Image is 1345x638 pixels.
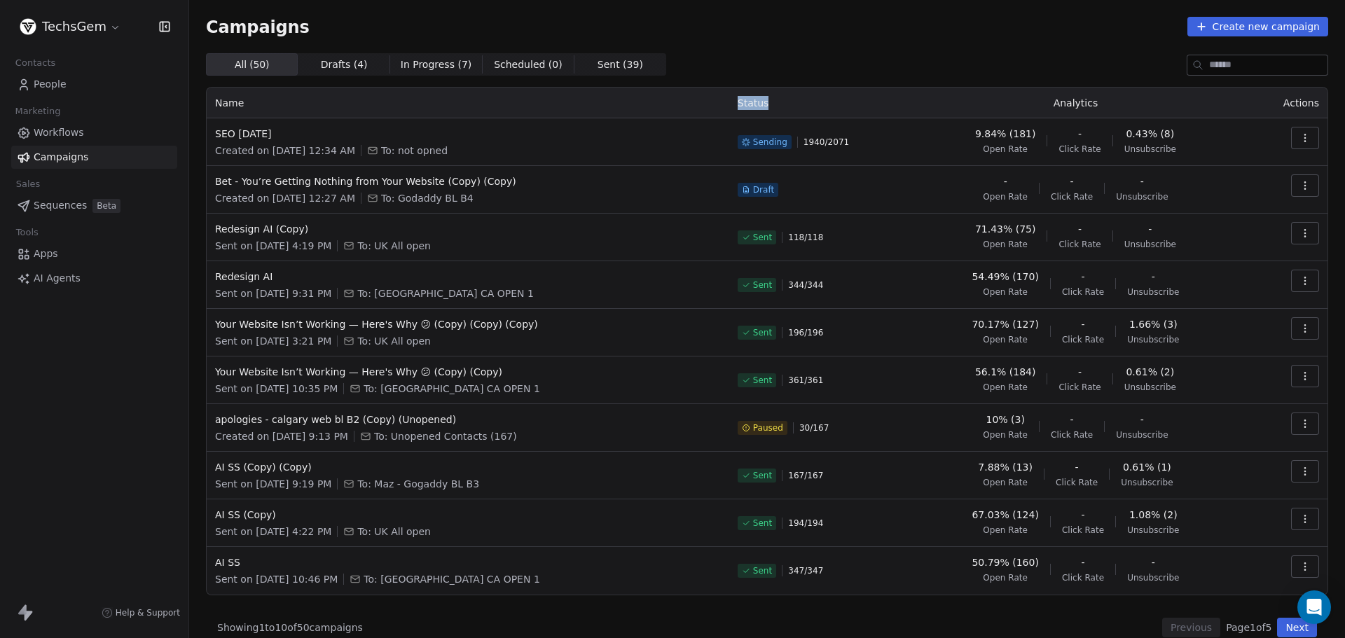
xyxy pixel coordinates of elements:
span: Click Rate [1051,191,1093,202]
span: - [1078,222,1082,236]
span: Created on [DATE] 12:27 AM [215,191,355,205]
span: Drafts ( 4 ) [321,57,368,72]
span: Open Rate [983,286,1028,298]
span: Click Rate [1062,572,1104,583]
span: 7.88% (13) [978,460,1033,474]
span: Sent [753,327,772,338]
span: Sent ( 39 ) [598,57,643,72]
span: AI Agents [34,271,81,286]
th: Actions [1247,88,1327,118]
span: Unsubscribe [1116,191,1168,202]
span: - [1075,460,1079,474]
span: Unsubscribe [1127,572,1179,583]
span: Marketing [9,101,67,122]
span: To: Unopened Contacts (167) [374,429,517,443]
span: - [1081,270,1084,284]
span: Open Rate [983,191,1028,202]
span: Sent [753,279,772,291]
button: Create new campaign [1187,17,1328,36]
th: Name [207,88,729,118]
a: AI Agents [11,267,177,290]
span: AI SS [215,555,721,569]
span: Unsubscribe [1124,239,1176,250]
span: AI SS (Copy) (Copy) [215,460,721,474]
span: 118 / 118 [788,232,823,243]
span: - [1070,412,1074,427]
img: Untitled%20design.png [20,18,36,35]
span: Scheduled ( 0 ) [494,57,563,72]
span: Tools [10,222,44,243]
span: apologies - calgary web bl B2 (Copy) (Unopened) [215,412,721,427]
span: 194 / 194 [788,518,823,529]
span: To: Maz - Gogaddy BL B3 [357,477,479,491]
span: Paused [753,422,783,434]
span: - [1078,127,1082,141]
span: 50.79% (160) [972,555,1038,569]
span: AI SS (Copy) [215,508,721,522]
button: Previous [1162,618,1220,637]
span: Sending [753,137,787,148]
span: Workflows [34,125,84,140]
a: Apps [11,242,177,265]
span: - [1152,555,1155,569]
span: - [1070,174,1074,188]
span: In Progress ( 7 ) [401,57,472,72]
span: Sent [753,375,772,386]
span: 196 / 196 [788,327,823,338]
span: Sent [753,470,772,481]
span: 1.08% (2) [1129,508,1178,522]
button: Next [1277,618,1317,637]
span: Open Rate [983,429,1028,441]
span: - [1081,317,1084,331]
span: 361 / 361 [788,375,823,386]
span: Page 1 of 5 [1226,620,1271,634]
span: Sent on [DATE] 9:31 PM [215,286,331,300]
th: Analytics [904,88,1247,118]
span: 167 / 167 [788,470,823,481]
span: Sent on [DATE] 3:21 PM [215,334,331,348]
span: Unsubscribe [1127,286,1179,298]
span: Click Rate [1062,334,1104,345]
span: 10% (3) [986,412,1024,427]
span: 0.43% (8) [1126,127,1174,141]
span: 0.61% (1) [1123,460,1171,474]
span: Open Rate [983,334,1028,345]
span: Contacts [9,53,62,74]
span: Sent on [DATE] 9:19 PM [215,477,331,491]
span: 9.84% (181) [975,127,1036,141]
div: Open Intercom Messenger [1297,590,1331,624]
span: 70.17% (127) [972,317,1038,331]
span: Campaigns [206,17,310,36]
span: Beta [92,199,120,213]
a: SequencesBeta [11,194,177,217]
span: Click Rate [1058,382,1101,393]
span: To: UK All open [357,334,431,348]
span: Campaigns [34,150,88,165]
span: Open Rate [983,572,1028,583]
span: 71.43% (75) [975,222,1036,236]
span: Redesign AI [215,270,721,284]
span: Unsubscribe [1124,382,1176,393]
span: Unsubscribe [1116,429,1168,441]
span: 30 / 167 [799,422,829,434]
span: 54.49% (170) [972,270,1038,284]
span: TechsGem [42,18,106,36]
span: Unsubscribe [1124,144,1176,155]
span: To: Godaddy BL B4 [381,191,474,205]
span: Click Rate [1062,286,1104,298]
span: Showing 1 to 10 of 50 campaigns [217,620,363,634]
span: - [1140,174,1144,188]
span: 0.61% (2) [1126,365,1174,379]
span: - [1081,508,1084,522]
span: Click Rate [1051,429,1093,441]
span: 1940 / 2071 [803,137,849,148]
span: Click Rate [1056,477,1098,488]
span: Apps [34,247,58,261]
span: - [1004,174,1007,188]
span: Open Rate [983,239,1028,250]
span: Created on [DATE] 12:34 AM [215,144,355,158]
span: - [1081,555,1084,569]
span: Open Rate [983,144,1028,155]
span: Unsubscribe [1127,525,1179,536]
span: Created on [DATE] 9:13 PM [215,429,348,443]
